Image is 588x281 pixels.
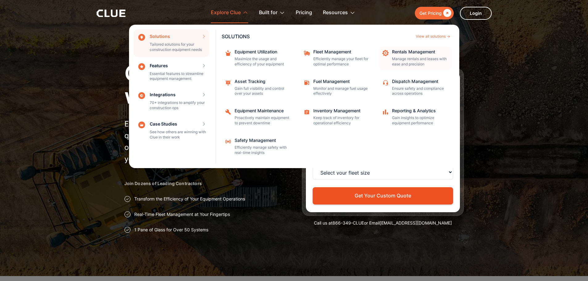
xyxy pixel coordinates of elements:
div: SOLUTIONS [222,34,413,39]
a: 866-349-CLUE [332,220,364,225]
a: Get Pricing [415,7,454,19]
img: Maintenance management icon [225,79,231,86]
img: fleet repair icon [303,50,310,56]
img: Approval checkmark icon [124,211,131,217]
p: Ensure safety and compliance across operations [392,86,448,97]
div: Fuel Management [313,79,369,84]
nav: Explore Clue [97,23,492,168]
div: Fleet Management [313,50,369,54]
a: View all solutions [416,35,450,38]
div: Get Pricing [419,9,442,17]
img: fleet fuel icon [303,79,310,86]
div: Reporting & Analytics [392,109,448,113]
button: Get Your Custom Quote [313,187,453,204]
a: Dispatch ManagementEnsure safety and compliance across operations [379,76,452,100]
p: Maximize the usage and efficiency of your equipment [235,56,290,67]
a: Fleet ManagementEfficiently manage your fleet for optimal performance [300,47,373,70]
p: Proactively maintain equipment to prevent downtime [235,115,290,126]
img: Repairing icon [225,109,231,115]
p: Efficiently manage your fleet for optimal performance [313,56,369,67]
img: Task checklist icon [303,109,310,115]
a: [EMAIL_ADDRESS][DOMAIN_NAME] [380,220,452,225]
div: Equipment Maintenance [235,109,290,113]
a: Reporting & AnalyticsGain insights to optimize equipment performance [379,105,452,129]
div: Asset Tracking [235,79,290,84]
div: View all solutions [416,35,446,38]
a: Inventory ManagementKeep track of inventory for operational efficiency [300,105,373,129]
a: Login [460,7,492,20]
img: Customer support icon [382,79,389,86]
img: Approval checkmark icon [124,227,131,233]
a: Equipment UtilizationMaximize the usage and efficiency of your equipment [222,47,294,70]
p: Gain insights to optimize equipment performance [392,115,448,126]
div: Rentals Management [392,50,448,54]
img: Approval checkmark icon [124,196,131,202]
div: Inventory Management [313,109,369,113]
div: Resources [323,3,348,23]
h2: Join Dozens of Leading Contractors [124,180,286,187]
p: Transform the Efficiency of Your Equipment Operations [134,196,245,202]
p: Manage rentals and leases with ease and precision [392,56,448,67]
p: 1 Pane of Glass for Over 50 Systems [134,227,208,233]
div: Resources [323,3,355,23]
img: analytics icon [382,109,389,115]
p: Real-Time Fleet Management at Your Fingertips [134,211,230,217]
div: Explore Clue [211,3,248,23]
div: Equipment Utilization [235,50,290,54]
p: Keep track of inventory for operational efficiency [313,115,369,126]
a: Pricing [296,3,312,23]
p: Monitor and manage fuel usage effectively [313,86,369,97]
a: Rentals ManagementManage rentals and leases with ease and precision [379,47,452,70]
div: Safety Management [235,138,290,143]
div: Built for [259,3,285,23]
div: Explore Clue [211,3,241,23]
img: repairing box icon [225,50,231,56]
div:  [442,9,451,17]
p: Gain full visibility and control over your assets [235,86,290,97]
p: Efficiently manage safety with real-time insights [235,145,290,155]
a: Equipment MaintenanceProactively maintain equipment to prevent downtime [222,105,294,129]
a: Safety ManagementEfficiently manage safety with real-time insights [222,135,294,159]
div: Call us at or Email [302,220,464,226]
img: repair icon image [382,50,389,56]
a: Asset TrackingGain full visibility and control over your assets [222,76,294,100]
a: Fuel ManagementMonitor and manage fuel usage effectively [300,76,373,100]
div: Dispatch Management [392,79,448,84]
img: Safety Management [225,138,231,145]
div: Built for [259,3,277,23]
